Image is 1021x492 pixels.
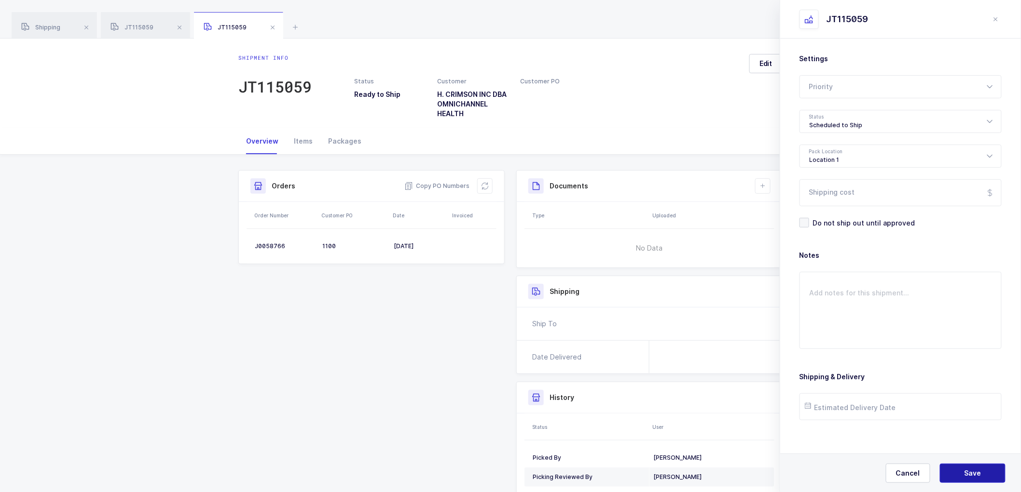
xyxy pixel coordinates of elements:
[532,212,647,219] div: Type
[532,423,647,431] div: Status
[286,128,320,154] div: Items
[354,90,426,99] h3: Ready to Ship
[272,181,295,191] h3: Orders
[652,212,772,219] div: Uploaded
[652,423,772,431] div: User
[238,128,286,154] div: Overview
[587,234,712,263] span: No Data
[532,319,557,329] div: Ship To
[110,24,153,31] span: JT115059
[533,454,646,462] div: Picked By
[800,251,1002,260] h3: Notes
[437,90,509,119] h3: H. CRIMSON INC DBA OMNICHANNEL HEALTH
[800,54,1002,64] h3: Settings
[320,128,369,154] div: Packages
[204,24,247,31] span: JT115059
[990,13,1002,25] button: close drawer
[394,242,445,250] div: [DATE]
[965,468,981,478] span: Save
[354,77,426,86] div: Status
[896,468,920,478] span: Cancel
[749,54,783,73] button: Edit
[827,13,869,25] div: JT115059
[393,212,446,219] div: Date
[940,464,1006,483] button: Save
[322,242,386,250] div: 1100
[521,77,592,86] div: Customer PO
[255,242,315,250] div: J0058766
[532,352,585,362] div: Date Delivered
[886,464,930,483] button: Cancel
[653,454,766,462] div: [PERSON_NAME]
[254,212,316,219] div: Order Number
[238,54,312,62] div: Shipment info
[452,212,494,219] div: Invoiced
[437,77,509,86] div: Customer
[759,59,773,68] span: Edit
[550,181,588,191] h3: Documents
[809,218,915,227] span: Do not ship out until approved
[321,212,387,219] div: Customer PO
[800,179,1002,206] input: Shipping cost
[21,24,60,31] span: Shipping
[800,372,1002,382] h3: Shipping & Delivery
[404,181,469,191] button: Copy PO Numbers
[550,287,579,296] h3: Shipping
[533,473,646,481] div: Picking Reviewed By
[550,393,574,402] h3: History
[653,473,766,481] div: [PERSON_NAME]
